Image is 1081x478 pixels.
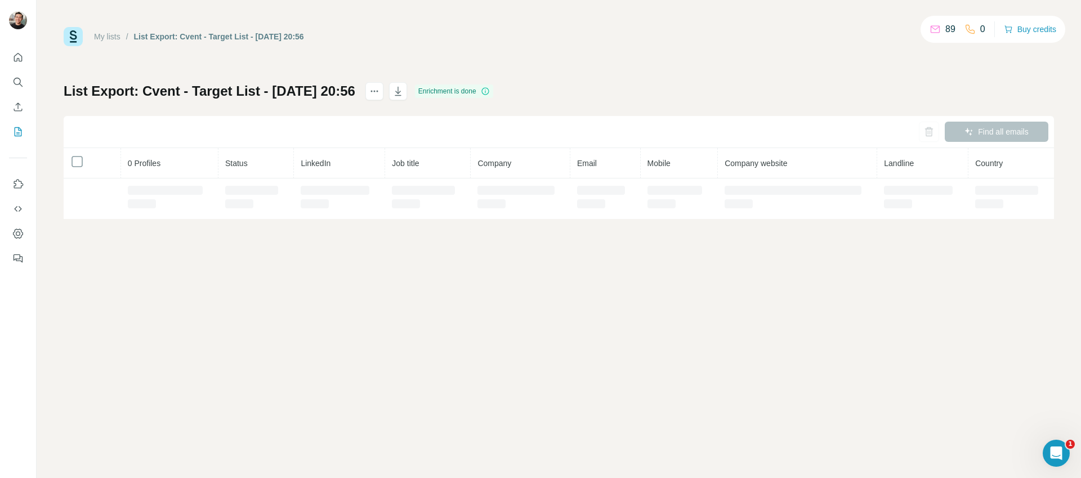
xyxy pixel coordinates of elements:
[64,82,355,100] h1: List Export: Cvent - Target List - [DATE] 20:56
[1004,21,1056,37] button: Buy credits
[365,82,383,100] button: actions
[975,159,1003,168] span: Country
[9,47,27,68] button: Quick start
[225,159,248,168] span: Status
[128,159,160,168] span: 0 Profiles
[980,23,985,36] p: 0
[9,11,27,29] img: Avatar
[945,23,955,36] p: 89
[9,97,27,117] button: Enrich CSV
[9,224,27,244] button: Dashboard
[134,31,304,42] div: List Export: Cvent - Target List - [DATE] 20:56
[392,159,419,168] span: Job title
[725,159,787,168] span: Company website
[647,159,671,168] span: Mobile
[94,32,120,41] a: My lists
[64,27,83,46] img: Surfe Logo
[301,159,330,168] span: LinkedIn
[1066,440,1075,449] span: 1
[415,84,493,98] div: Enrichment is done
[477,159,511,168] span: Company
[9,199,27,219] button: Use Surfe API
[884,159,914,168] span: Landline
[9,248,27,269] button: Feedback
[9,174,27,194] button: Use Surfe on LinkedIn
[1043,440,1070,467] iframe: Intercom live chat
[9,122,27,142] button: My lists
[9,72,27,92] button: Search
[126,31,128,42] li: /
[577,159,597,168] span: Email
